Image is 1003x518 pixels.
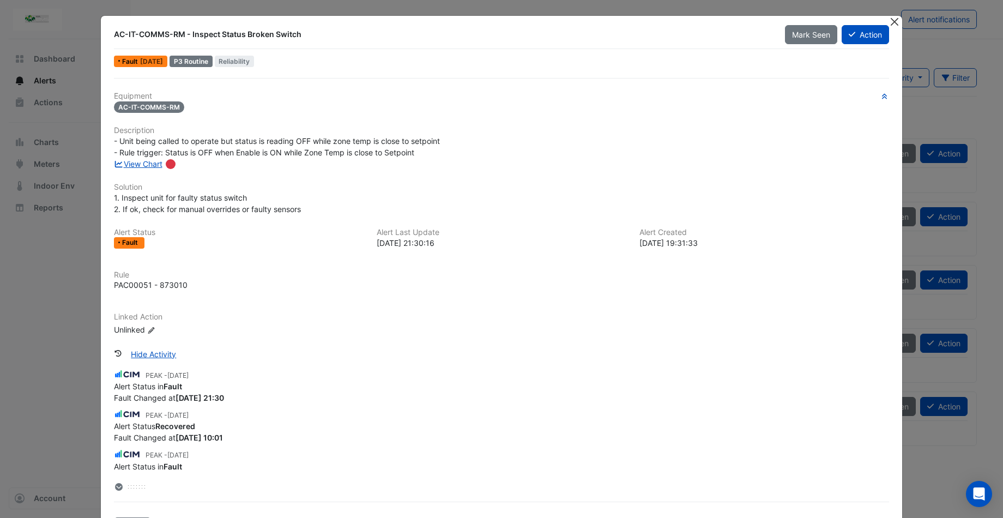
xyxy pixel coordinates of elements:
[377,228,626,237] h6: Alert Last Update
[166,159,176,169] div: Tooltip anchor
[122,239,140,246] span: Fault
[842,25,889,44] button: Action
[176,393,224,402] strong: 2025-08-27 21:30:16
[155,421,195,431] strong: Recovered
[114,369,141,381] img: CIM
[114,408,141,420] img: CIM
[122,58,140,65] span: Fault
[114,421,195,431] span: Alert Status
[114,29,772,40] div: AC-IT-COMMS-RM - Inspect Status Broken Switch
[114,462,182,471] span: Alert Status in
[114,324,245,335] div: Unlinked
[114,382,182,391] span: Alert Status in
[146,411,189,420] small: PEAK -
[114,433,223,442] span: Fault Changed at
[164,382,182,391] strong: Fault
[114,483,124,491] fa-layers: More
[167,411,189,419] span: 2025-08-21 01:51:33
[215,56,255,67] span: Reliability
[147,326,155,334] fa-icon: Edit Linked Action
[966,481,992,507] div: Open Intercom Messenger
[164,462,182,471] strong: Fault
[114,448,141,460] img: CIM
[167,451,189,459] span: 2025-08-14 00:11:08
[146,450,189,460] small: PEAK -
[114,279,188,291] div: PAC00051 - 873010
[124,345,183,364] button: Hide Activity
[114,193,301,214] span: 1. Inspect unit for faulty status switch 2. If ok, check for manual overrides or faulty sensors
[146,371,189,381] small: PEAK -
[114,393,224,402] span: Fault Changed at
[639,228,889,237] h6: Alert Created
[176,433,223,442] strong: 2025-08-20 10:01:57
[639,237,889,249] div: [DATE] 19:31:33
[889,16,900,27] button: Close
[114,312,889,322] h6: Linked Action
[792,30,830,39] span: Mark Seen
[140,57,163,65] span: Wed 27-Aug-2025 21:30 AWST
[167,371,189,380] span: 2025-08-28 02:28:18
[785,25,837,44] button: Mark Seen
[170,56,213,67] div: P3 Routine
[114,92,889,101] h6: Equipment
[114,183,889,192] h6: Solution
[114,159,162,168] a: View Chart
[114,228,364,237] h6: Alert Status
[114,101,184,113] span: AC-IT-COMMS-RM
[114,136,440,157] span: - Unit being called to operate but status is reading OFF while zone temp is close to setpoint - R...
[114,270,889,280] h6: Rule
[377,237,626,249] div: [DATE] 21:30:16
[114,126,889,135] h6: Description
